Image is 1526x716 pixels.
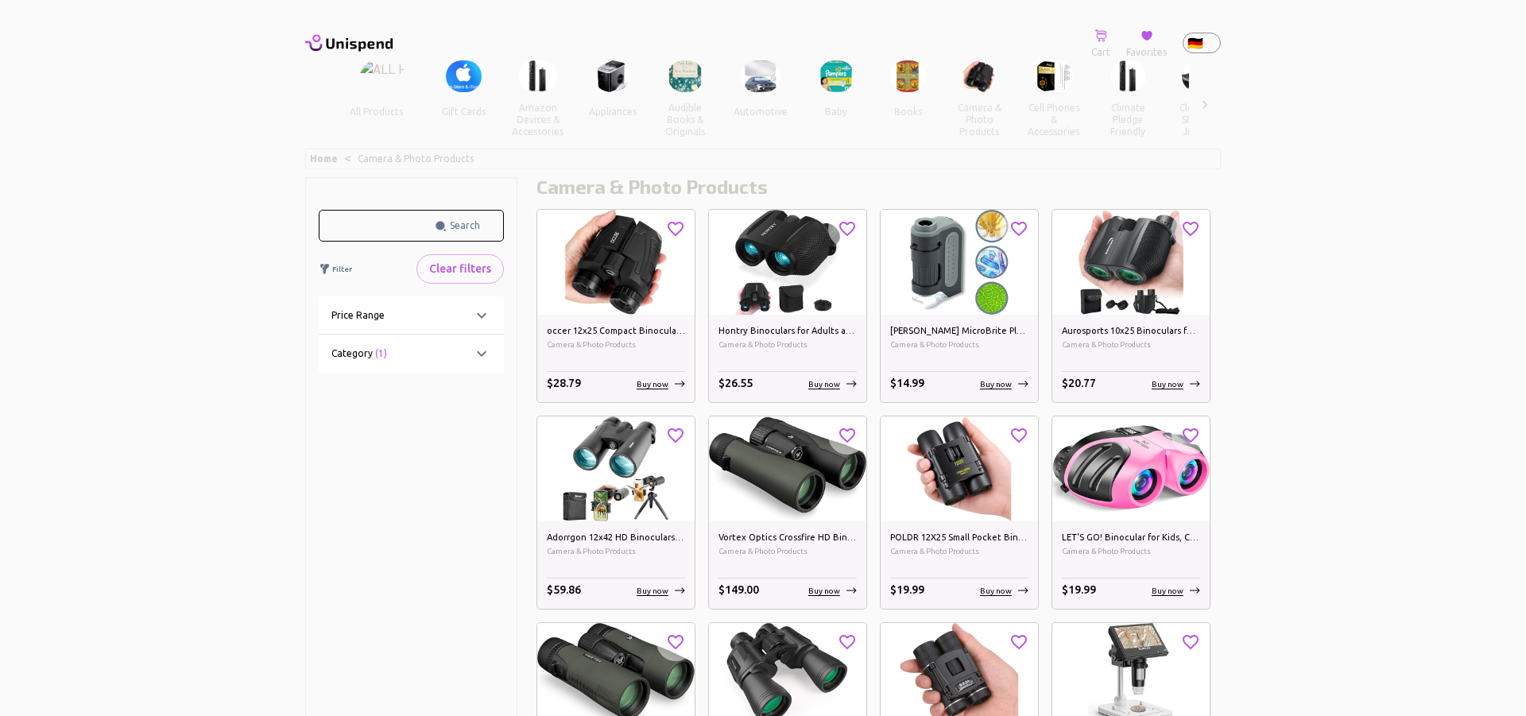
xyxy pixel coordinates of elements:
span: Camera & Photo Products [547,339,685,351]
img: Camera & Photo Products [962,60,997,93]
img: Climate Pledge Friendly [1110,60,1146,93]
h6: Hontry Binoculars for Adults and Kids, 10x25 Compact Binoculars for Bird Watching, Theater and Co... [718,324,857,339]
h6: Adorrgon 12x42 HD Binoculars for Adults High Powered with Phone Adapter, Tripod and Tripod Adapte... [547,531,685,545]
p: Buy now [637,585,668,597]
span: Camera & Photo Products [890,545,1028,558]
h6: LET'S GO! Binocular for Kids, Compact High Resolution Shockproof Binoculars [1062,531,1200,545]
button: climate pledge friendly [1092,92,1164,147]
span: $ 19.99 [1062,583,1096,596]
img: Cell Phones & Accessories [1034,60,1073,93]
span: Search [450,218,480,234]
p: Camera & Photo Products [536,177,768,196]
h6: POLDR 12X25 Small Pocket Binoculars Compact Adults,Mini Kids Binoculars Boys for Bird Watching,Co... [890,531,1028,545]
p: Buy now [980,378,1012,390]
img: Carson MicroBrite Plus 60x-120x LED Lighted Pocket Microscope (MM-300) image [881,210,1038,315]
button: all products [337,92,416,130]
button: audible books & originals [649,92,721,147]
span: $ 14.99 [890,377,924,389]
div: 🇩🇪 [1183,33,1221,53]
img: Audible Books & Originals [668,60,703,93]
div: < [305,149,1221,169]
span: $ 28.79 [547,377,581,389]
span: $ 26.55 [718,377,753,389]
span: $ 59.86 [547,583,581,596]
img: POLDR 12X25 Small Pocket Binoculars Compact Adults,Mini Kids Binoculars Boys for Bird Watching,Co... [881,416,1038,521]
button: Search [428,213,486,238]
img: Automotive [741,60,780,93]
a: Camera & Photo Products [358,153,474,164]
img: LET'S GO! Binocular for Kids, Compact High Resolution Shockproof Binoculars image [1052,416,1210,521]
h6: [PERSON_NAME] MicroBrite Plus 60x-120x LED Lighted Pocket Microscope (MM-300) [890,324,1028,339]
h6: occer 12x25 Compact Binoculars with Clear Low Light Vision, Large Eyepiece Waterproof Binocular f... [547,324,685,339]
div: Category (1) [319,335,504,373]
p: Buy now [808,378,840,390]
img: occer 12x25 Compact Binoculars with Clear Low Light Vision, Large Eyepiece Waterproof Binocular f... [537,210,695,315]
img: Gift Cards [446,60,482,93]
h6: Vortex Optics Crossfire HD Binoculars [718,531,857,545]
img: Baby [819,60,854,93]
span: Camera & Photo Products [890,339,1028,351]
button: amazon devices & accessories [499,92,576,147]
img: Hontry Binoculars for Adults and Kids, 10x25 Compact Binoculars for Bird Watching, Theater and Co... [709,210,866,315]
img: Books [890,60,926,93]
span: $ 19.99 [890,583,924,596]
button: books [872,92,943,130]
p: Buy now [637,378,668,390]
p: Price range [331,308,385,323]
span: $ 149.00 [718,583,759,596]
p: 🇩🇪 [1187,33,1195,52]
span: Favorites [1126,45,1167,60]
span: Camera & Photo Products [1062,339,1200,351]
button: gift cards [428,92,499,130]
img: Adorrgon 12x42 HD Binoculars for Adults High Powered with Phone Adapter, Tripod and Tripod Adapte... [537,416,695,521]
button: clothing, shoes & jewelry [1164,92,1235,147]
img: Vortex Optics Crossfire HD Binoculars image [709,416,866,521]
img: Aurosports 10x25 Binoculars for Adults and Kids, Large View Compact Binoculars with Low Light Vis... [1052,210,1210,315]
p: Buy now [808,585,840,597]
button: Clear filters [416,254,504,284]
p: Category [331,346,387,361]
a: Home [310,153,338,164]
span: Camera & Photo Products [547,545,685,558]
h6: Aurosports 10x25 Binoculars for Adults and Kids, Large View Compact Binoculars with Low Light Vis... [1062,324,1200,339]
button: appliances [576,92,649,130]
button: automotive [721,92,800,130]
img: ALL PRODUCTS [360,60,405,93]
span: (1) [375,348,387,358]
p: Buy now [1152,378,1183,390]
img: Appliances [595,60,631,93]
span: Cart [1091,45,1110,60]
button: camera & photo products [943,92,1015,147]
p: Buy now [980,585,1012,597]
span: Camera & Photo Products [718,545,857,558]
img: Clothing, Shoes & Jewelry [1182,60,1218,93]
button: cell phones & accessories [1015,92,1092,147]
div: Price range [319,296,504,335]
p: Buy now [1152,585,1183,597]
img: Amazon Devices & Accessories [518,60,557,93]
span: Camera & Photo Products [718,339,857,351]
p: Filter [332,263,352,275]
button: baby [800,92,872,130]
span: $ 20.77 [1062,377,1096,389]
span: Camera & Photo Products [1062,545,1200,558]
